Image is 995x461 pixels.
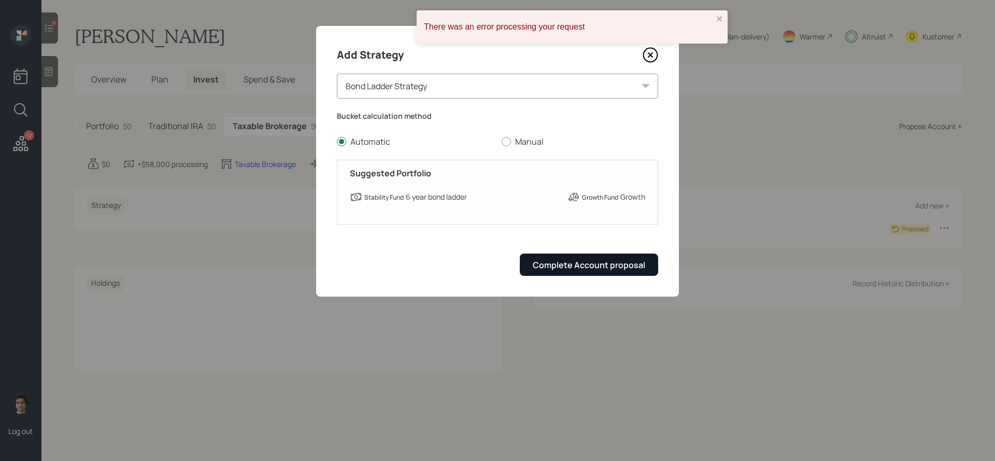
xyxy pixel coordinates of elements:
label: Bucket calculation method [337,111,658,121]
div: Growth [620,191,645,202]
button: Complete Account proposal [520,254,658,276]
h5: Suggested Portfolio [350,169,645,178]
h4: Add Strategy [337,47,404,63]
button: close [716,15,723,24]
div: Bond Ladder Strategy [337,74,658,99]
div: Complete Account proposal [533,259,645,271]
label: Manual [502,136,658,147]
label: Stability Fund [364,193,404,202]
label: Automatic [337,136,493,147]
label: Growth Fund [582,193,618,202]
div: 6 year bond ladder [406,191,467,202]
div: There was an error processing your request [424,22,713,32]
